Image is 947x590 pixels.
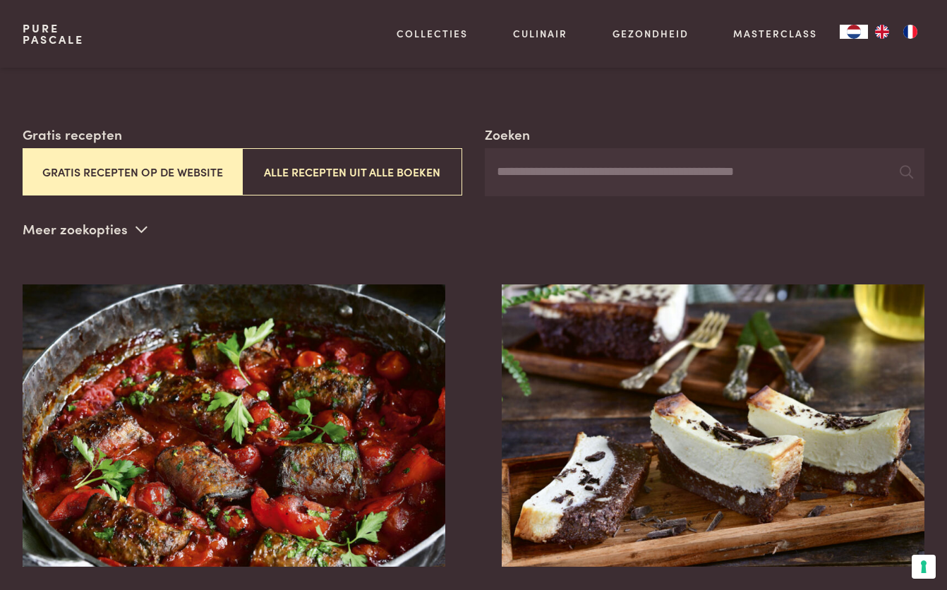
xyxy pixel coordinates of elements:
a: FR [896,25,924,39]
button: Uw voorkeuren voor toestemming voor trackingtechnologieën [912,555,936,579]
img: Aubergine-gehaktrolletjes in tomatensaus [23,284,445,567]
div: Language [840,25,868,39]
button: Alle recepten uit alle boeken [242,148,462,195]
a: Masterclass [733,26,817,41]
label: Gratis recepten [23,124,122,145]
p: Meer zoekopties [23,219,147,240]
a: NL [840,25,868,39]
label: Zoeken [485,124,530,145]
aside: Language selected: Nederlands [840,25,924,39]
ul: Language list [868,25,924,39]
a: Culinair [513,26,567,41]
button: Gratis recepten op de website [23,148,243,195]
a: Gezondheid [613,26,689,41]
img: Brownie-cheesecake [502,284,924,567]
a: PurePascale [23,23,84,45]
a: EN [868,25,896,39]
a: Collecties [397,26,468,41]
